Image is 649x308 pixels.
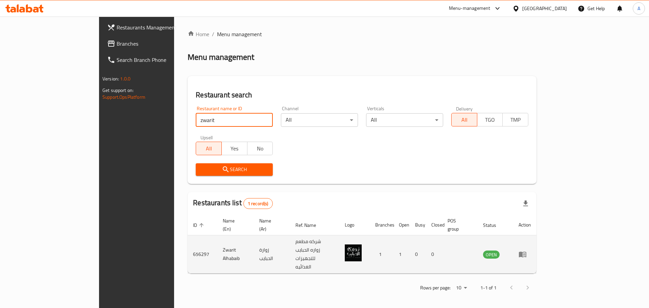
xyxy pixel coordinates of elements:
th: Busy [410,215,426,235]
button: TMP [502,113,528,126]
td: زوارة الحبايب [254,235,290,274]
span: POS group [448,217,470,233]
span: Yes [224,144,245,153]
span: All [454,115,475,125]
label: Delivery [456,106,473,111]
button: All [196,142,222,155]
span: Restaurants Management [117,23,202,31]
label: Upsell [200,135,213,140]
th: Open [393,215,410,235]
div: Total records count [243,198,273,209]
td: 1 [393,235,410,274]
p: 1-1 of 1 [480,284,497,292]
div: Rows per page: [453,283,470,293]
a: Search Branch Phone [102,52,208,68]
button: All [451,113,477,126]
span: 1 record(s) [244,200,272,207]
td: Zwarit Alhabaib [217,235,254,274]
span: Version: [102,74,119,83]
span: No [250,144,270,153]
a: Support.OpsPlatform [102,93,145,101]
span: Search Branch Phone [117,56,202,64]
span: Branches [117,40,202,48]
th: Action [513,215,536,235]
th: Branches [370,215,393,235]
span: Name (Ar) [259,217,282,233]
span: Menu management [217,30,262,38]
span: 1.0.0 [120,74,130,83]
button: Search [196,163,273,176]
div: [GEOGRAPHIC_DATA] [522,5,567,12]
h2: Restaurants list [193,198,272,209]
input: Search for restaurant name or ID.. [196,113,273,127]
td: شركه مطعم زواره الحبايب للتجهيزات الغذائيه [290,235,339,274]
li: / [212,30,214,38]
span: TGO [480,115,500,125]
nav: breadcrumb [188,30,536,38]
td: 1 [370,235,393,274]
span: ID [193,221,206,229]
div: All [281,113,358,127]
table: enhanced table [188,215,536,274]
button: TGO [477,113,503,126]
span: Status [483,221,505,229]
img: Zwarit Alhabaib [345,244,362,261]
p: Rows per page: [420,284,451,292]
span: A [638,5,640,12]
h2: Menu management [188,52,254,63]
span: Get support on: [102,86,134,95]
span: Search [201,165,267,174]
th: Closed [426,215,442,235]
button: Yes [221,142,247,155]
span: TMP [505,115,526,125]
td: 0 [410,235,426,274]
button: No [247,142,273,155]
div: All [366,113,443,127]
a: Branches [102,35,208,52]
a: Restaurants Management [102,19,208,35]
span: OPEN [483,251,500,259]
span: Ref. Name [295,221,325,229]
td: 0 [426,235,442,274]
span: All [199,144,219,153]
span: Name (En) [223,217,246,233]
div: OPEN [483,251,500,259]
div: Export file [518,195,534,212]
h2: Restaurant search [196,90,528,100]
div: Menu-management [449,4,490,13]
th: Logo [339,215,370,235]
